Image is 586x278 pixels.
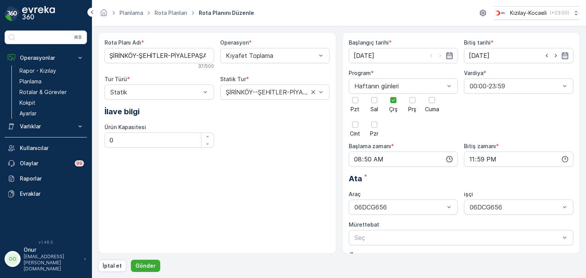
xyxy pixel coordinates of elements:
[389,107,398,112] span: Çrş
[351,107,359,112] span: Pzt
[197,9,256,17] span: Rota Planını Düzenle
[16,76,87,87] a: Planlama
[16,66,87,76] a: Rapor - Kızılay
[20,144,84,152] p: Kullanıcılar
[220,76,246,82] label: Statik Tur
[74,34,82,40] p: ⌘B
[22,6,55,21] img: logo_dark-DEwI_e13.png
[408,107,416,112] span: Prş
[464,70,483,76] label: Vardiya
[349,39,389,46] label: Başlangıç tarihi
[5,119,87,134] button: Varlıklar
[105,76,127,82] label: Tur Türü
[5,246,87,272] button: OOOnur[EMAIL_ADDRESS][PERSON_NAME][DOMAIN_NAME]
[220,39,249,46] label: Operasyon
[135,262,156,270] p: Gönder
[464,39,491,46] label: Bitiş tarihi
[6,253,19,265] div: OO
[370,131,378,136] span: Pzr
[349,173,362,184] span: Ata
[24,246,80,254] p: Onur
[5,141,87,156] a: Kullanıcılar
[98,260,126,272] button: İptal et
[19,78,42,85] p: Planlama
[349,251,574,263] p: Önemli Konumlar
[105,39,141,46] label: Rota Planı Adı
[19,67,56,75] p: Rapor - Kızılay
[105,106,140,117] span: İlave bilgi
[464,48,573,63] input: dd/mm/yyyy
[349,48,458,63] input: dd/mm/yyyy
[24,254,80,272] p: [EMAIL_ADDRESS][PERSON_NAME][DOMAIN_NAME]
[494,9,507,17] img: k%C4%B1z%C4%B1lay_0jL9uU1.png
[349,191,361,197] label: Araç
[20,54,72,62] p: Operasyonlar
[119,10,143,16] a: Planlama
[5,156,87,171] a: Olaylar99
[20,175,84,182] p: Raporlar
[155,10,187,16] a: Rota Planları
[5,50,87,66] button: Operasyonlar
[370,107,378,112] span: Sal
[16,87,87,97] a: Rotalar & Görevler
[19,88,67,96] p: Rotalar & Görevler
[425,107,439,112] span: Cuma
[349,70,371,76] label: Program
[349,221,379,228] label: Mürettebat
[5,240,87,244] span: v 1.48.0
[510,9,547,17] p: Kızılay-Kocaeli
[19,110,37,117] p: Ayarlar
[105,124,146,130] label: Ürün Kapasitesi
[494,6,580,20] button: Kızılay-Kocaeli(+03:00)
[76,160,82,166] p: 99
[464,191,473,197] label: işçi
[198,63,214,69] p: 37 / 500
[354,233,560,242] p: Seç
[103,262,122,270] p: İptal et
[16,97,87,108] a: Kokpit
[20,123,72,130] p: Varlıklar
[5,186,87,201] a: Evraklar
[19,99,35,107] p: Kokpit
[550,10,569,16] p: ( +03:00 )
[100,11,108,18] a: Ana Sayfa
[349,143,391,149] label: Başlama zamanı
[16,108,87,119] a: Ayarlar
[5,171,87,186] a: Raporlar
[20,190,84,198] p: Evraklar
[350,131,360,136] span: Cmt
[5,6,20,21] img: logo
[464,143,496,149] label: Bitiş zamanı
[131,260,160,272] button: Gönder
[20,160,70,167] p: Olaylar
